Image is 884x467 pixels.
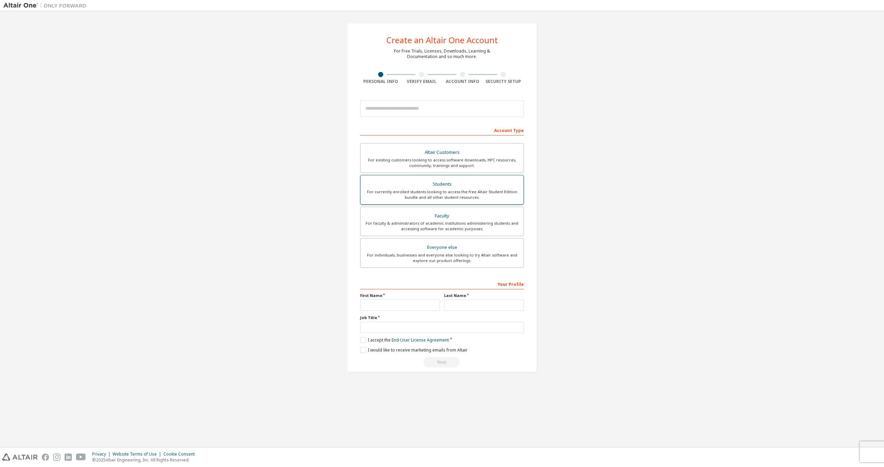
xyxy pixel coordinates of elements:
[360,347,468,353] label: I would like to receive marketing emails from Altair
[483,79,524,84] div: Security Setup
[42,454,49,461] img: facebook.svg
[365,252,519,263] div: For individuals, businesses and everyone else looking to try Altair software and explore our prod...
[360,79,401,84] div: Personal Info
[3,2,90,9] img: Altair One
[365,148,519,157] div: Altair Customers
[394,48,490,59] div: For Free Trials, Licenses, Downloads, Learning & Documentation and so much more.
[360,293,440,298] label: First Name
[360,337,449,343] label: I accept the
[76,454,86,461] img: youtube.svg
[392,337,449,343] a: End-User License Agreement
[92,451,113,457] div: Privacy
[365,189,519,200] div: For currently enrolled students looking to access the free Altair Student Edition bundle and all ...
[365,211,519,221] div: Faculty
[92,457,199,463] p: © 2025 Altair Engineering, Inc. All Rights Reserved.
[360,124,524,136] div: Account Type
[53,454,60,461] img: instagram.svg
[365,157,519,168] div: For existing customers looking to access software downloads, HPC resources, community, trainings ...
[386,36,498,44] div: Create an Altair One Account
[113,451,163,457] div: Website Terms of Use
[442,79,483,84] div: Account Info
[65,454,72,461] img: linkedin.svg
[2,454,38,461] img: altair_logo.svg
[360,278,524,289] div: Your Profile
[365,179,519,189] div: Students
[360,315,524,320] label: Job Title
[401,79,442,84] div: Verify Email
[365,243,519,252] div: Everyone else
[163,451,199,457] div: Cookie Consent
[360,357,524,367] div: Read and acccept EULA to continue
[365,221,519,232] div: For faculty & administrators of academic institutions administering students and accessing softwa...
[444,293,524,298] label: Last Name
